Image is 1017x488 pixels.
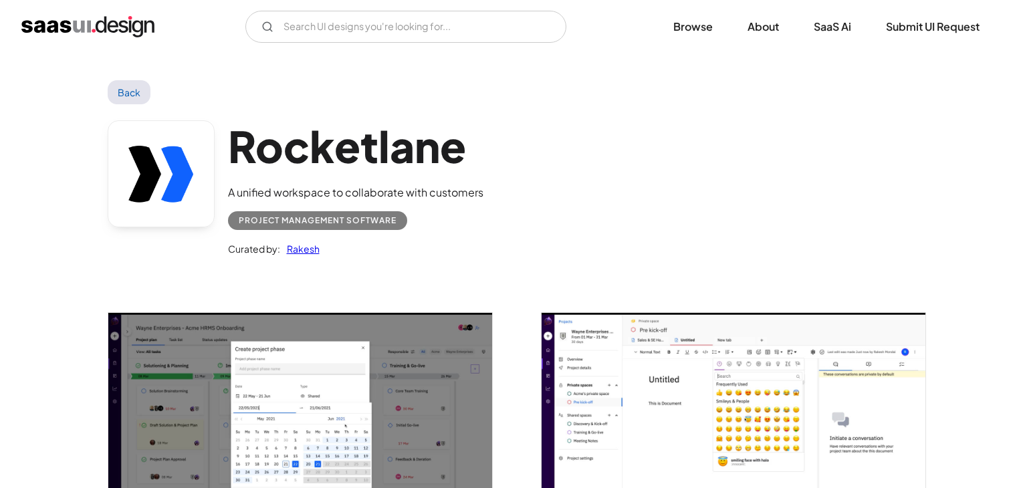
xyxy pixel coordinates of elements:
a: Rakesh [280,241,320,257]
h1: Rocketlane [228,120,483,172]
form: Email Form [245,11,566,43]
a: Back [108,80,151,104]
a: About [731,12,795,41]
div: Curated by: [228,241,280,257]
a: home [21,16,154,37]
a: Submit UI Request [870,12,996,41]
a: Browse [657,12,729,41]
div: A unified workspace to collaborate with customers [228,185,483,201]
input: Search UI designs you're looking for... [245,11,566,43]
div: Project Management Software [239,213,397,229]
a: SaaS Ai [798,12,867,41]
